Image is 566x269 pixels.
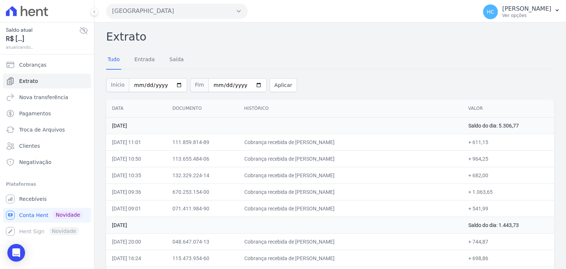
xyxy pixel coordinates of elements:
[462,134,554,150] td: + 611,15
[106,4,248,18] button: [GEOGRAPHIC_DATA]
[167,167,238,184] td: 132.329.224-14
[238,150,462,167] td: Cobrança recebida de [PERSON_NAME]
[19,158,52,166] span: Negativação
[6,26,79,34] span: Saldo atual
[6,44,79,50] span: atualizando...
[462,250,554,266] td: + 698,86
[19,212,48,219] span: Conta Hent
[106,167,167,184] td: [DATE] 10:35
[3,192,91,206] a: Recebíveis
[167,233,238,250] td: 048.647.074-13
[7,244,25,262] div: Open Intercom Messenger
[106,78,129,92] span: Início
[106,200,167,217] td: [DATE] 09:01
[477,1,566,22] button: HC [PERSON_NAME] Ver opções
[238,184,462,200] td: Cobrança recebida de [PERSON_NAME]
[3,122,91,137] a: Troca de Arquivos
[3,90,91,105] a: Nova transferência
[53,211,83,219] span: Novidade
[3,208,91,223] a: Conta Hent Novidade
[106,134,167,150] td: [DATE] 11:01
[106,233,167,250] td: [DATE] 20:00
[106,99,167,118] th: Data
[167,99,238,118] th: Documento
[3,139,91,153] a: Clientes
[6,180,88,189] div: Plataformas
[462,184,554,200] td: + 1.063,65
[3,74,91,88] a: Extrato
[462,167,554,184] td: + 682,00
[19,142,40,150] span: Clientes
[238,134,462,150] td: Cobrança recebida de [PERSON_NAME]
[6,34,79,44] span: R$ [...]
[462,217,554,233] td: Saldo do dia: 1.443,73
[238,200,462,217] td: Cobrança recebida de [PERSON_NAME]
[502,5,551,13] p: [PERSON_NAME]
[462,150,554,167] td: + 964,25
[19,77,38,85] span: Extrato
[462,99,554,118] th: Valor
[19,195,47,203] span: Recebíveis
[3,106,91,121] a: Pagamentos
[238,167,462,184] td: Cobrança recebida de [PERSON_NAME]
[133,50,156,70] a: Entrada
[106,184,167,200] td: [DATE] 09:36
[167,134,238,150] td: 111.859.814-89
[502,13,551,18] p: Ver opções
[106,217,462,233] td: [DATE]
[19,126,65,133] span: Troca de Arquivos
[487,9,494,14] span: HC
[167,200,238,217] td: 071.411.984-90
[238,233,462,250] td: Cobrança recebida de [PERSON_NAME]
[19,61,46,69] span: Cobranças
[270,78,297,92] button: Aplicar
[462,200,554,217] td: + 541,99
[190,78,209,92] span: Fim
[106,117,462,134] td: [DATE]
[106,150,167,167] td: [DATE] 10:50
[462,233,554,250] td: + 744,87
[168,50,185,70] a: Saída
[238,99,462,118] th: Histórico
[3,155,91,170] a: Negativação
[106,50,121,70] a: Tudo
[167,150,238,167] td: 113.655.484-06
[167,184,238,200] td: 670.253.154-00
[19,110,51,117] span: Pagamentos
[167,250,238,266] td: 115.473.954-60
[106,250,167,266] td: [DATE] 16:24
[19,94,68,101] span: Nova transferência
[462,117,554,134] td: Saldo do dia: 5.306,77
[238,250,462,266] td: Cobrança recebida de [PERSON_NAME]
[3,57,91,72] a: Cobranças
[6,57,88,239] nav: Sidebar
[106,28,554,45] h2: Extrato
